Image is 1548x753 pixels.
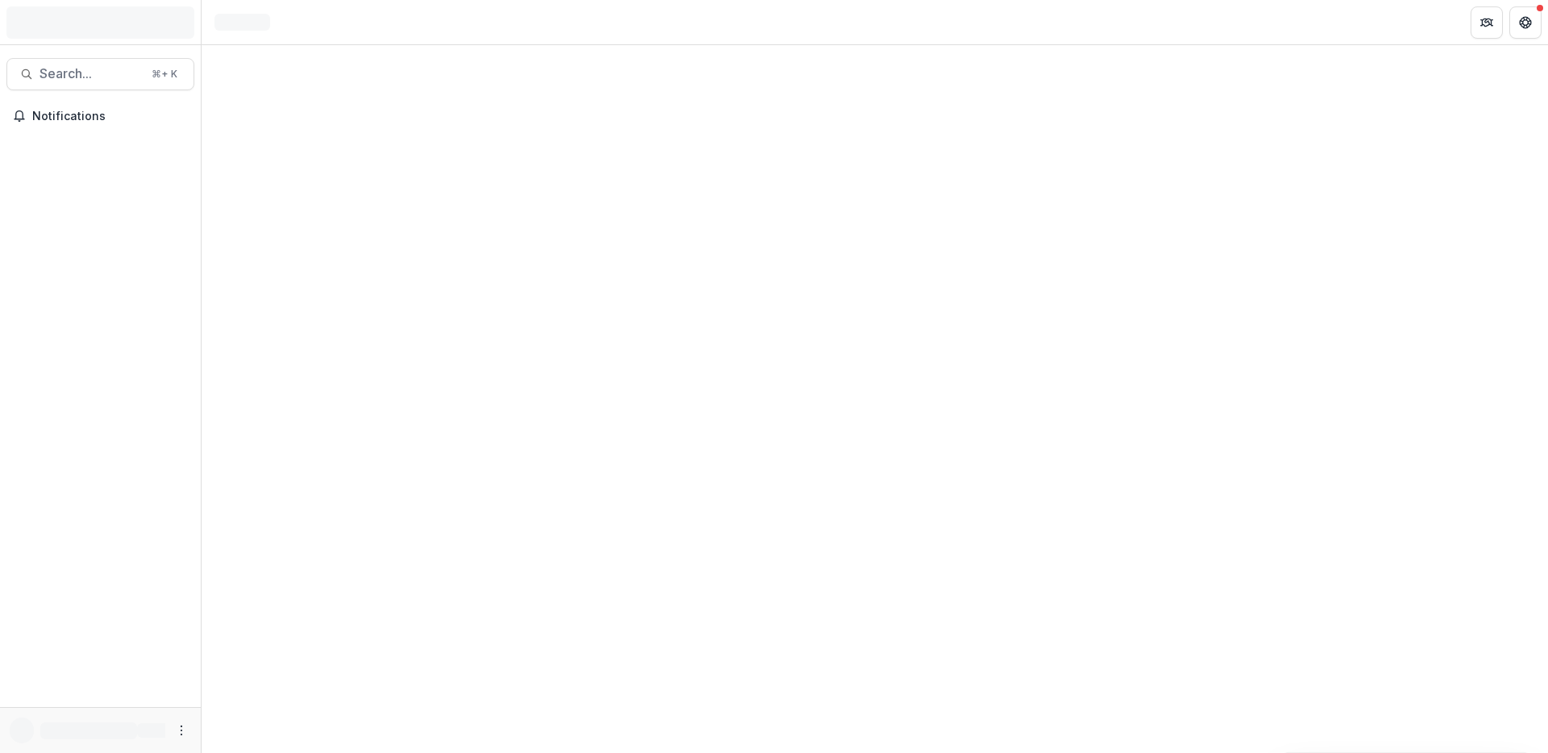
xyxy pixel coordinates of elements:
[148,65,181,83] div: ⌘ + K
[40,66,142,81] span: Search...
[32,110,188,123] span: Notifications
[1471,6,1503,39] button: Partners
[1509,6,1542,39] button: Get Help
[6,103,194,129] button: Notifications
[172,721,191,740] button: More
[208,10,277,34] nav: breadcrumb
[6,58,194,90] button: Search...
